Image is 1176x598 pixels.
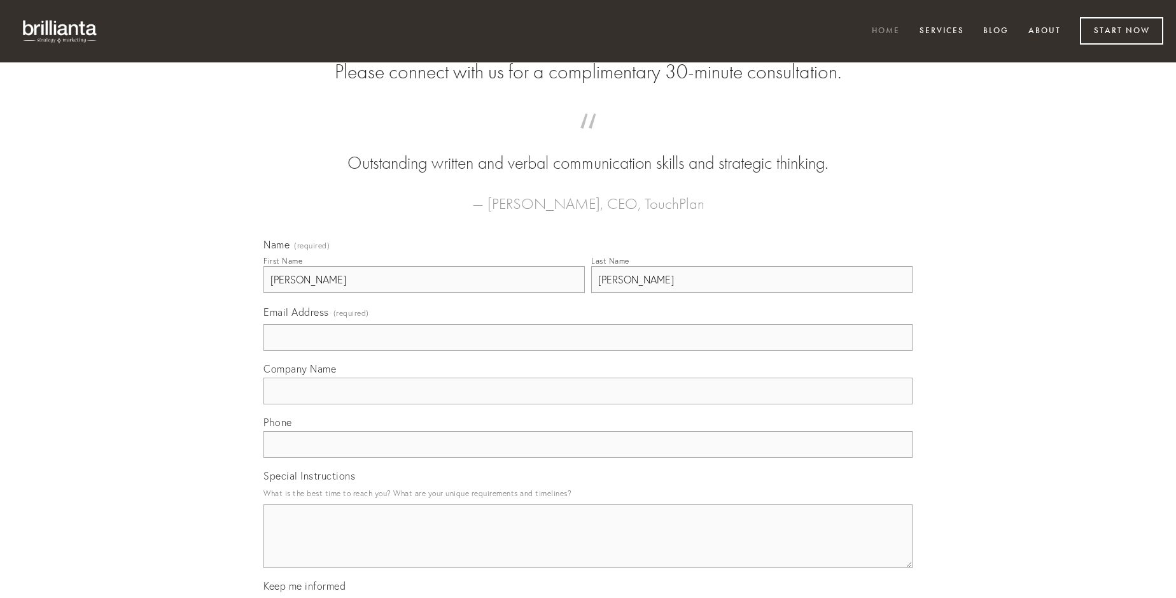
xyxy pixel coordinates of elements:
[263,60,913,84] h2: Please connect with us for a complimentary 30-minute consultation.
[284,126,892,151] span: “
[975,21,1017,42] a: Blog
[263,238,290,251] span: Name
[284,126,892,176] blockquote: Outstanding written and verbal communication skills and strategic thinking.
[294,242,330,250] span: (required)
[333,304,369,322] span: (required)
[284,176,892,217] figcaption: — [PERSON_NAME], CEO, TouchPlan
[864,21,908,42] a: Home
[263,469,355,482] span: Special Instructions
[263,256,302,266] div: First Name
[263,580,346,592] span: Keep me informed
[591,256,629,266] div: Last Name
[13,13,108,50] img: brillianta - research, strategy, marketing
[1020,21,1069,42] a: About
[911,21,972,42] a: Services
[263,416,292,429] span: Phone
[1080,17,1163,45] a: Start Now
[263,362,336,375] span: Company Name
[263,485,913,502] p: What is the best time to reach you? What are your unique requirements and timelines?
[263,306,329,318] span: Email Address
